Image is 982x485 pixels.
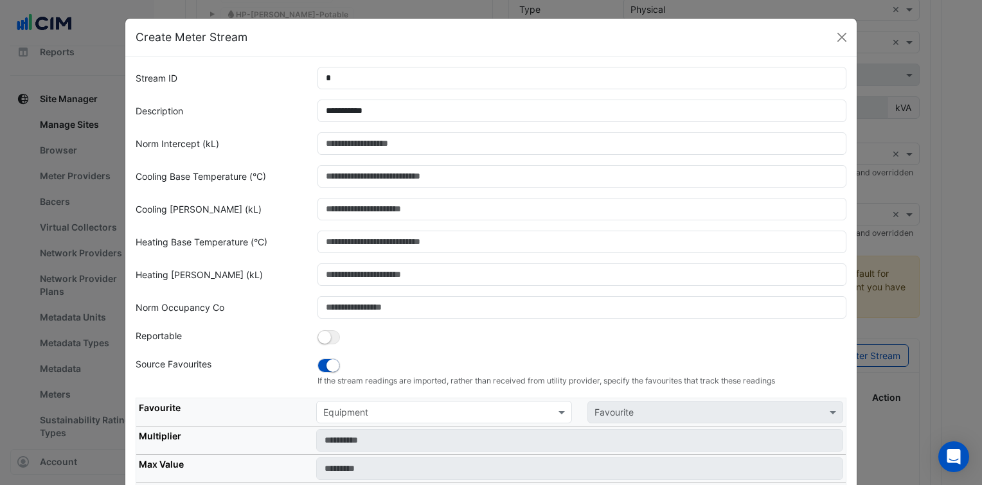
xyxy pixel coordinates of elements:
[136,231,267,253] label: Heating Base Temperature (°C)
[832,28,852,47] button: Close
[136,357,211,375] label: Source Favourites
[136,165,266,188] label: Cooling Base Temperature (°C)
[136,67,177,89] label: Stream ID
[317,375,847,387] small: If the stream readings are imported, rather than received from utility provider, specify the favo...
[136,100,183,122] label: Description
[136,398,314,427] th: Favourite
[580,401,851,423] div: Please select Equipment first
[136,427,314,455] th: Multiplier
[136,296,224,319] label: Norm Occupancy Co
[136,132,219,155] label: Norm Intercept (kL)
[136,198,262,220] label: Cooling [PERSON_NAME] (kL)
[136,329,182,347] label: Reportable
[938,441,969,472] div: Open Intercom Messenger
[136,455,314,483] th: Max Value
[136,263,263,286] label: Heating [PERSON_NAME] (kL)
[136,29,247,46] h5: Create Meter Stream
